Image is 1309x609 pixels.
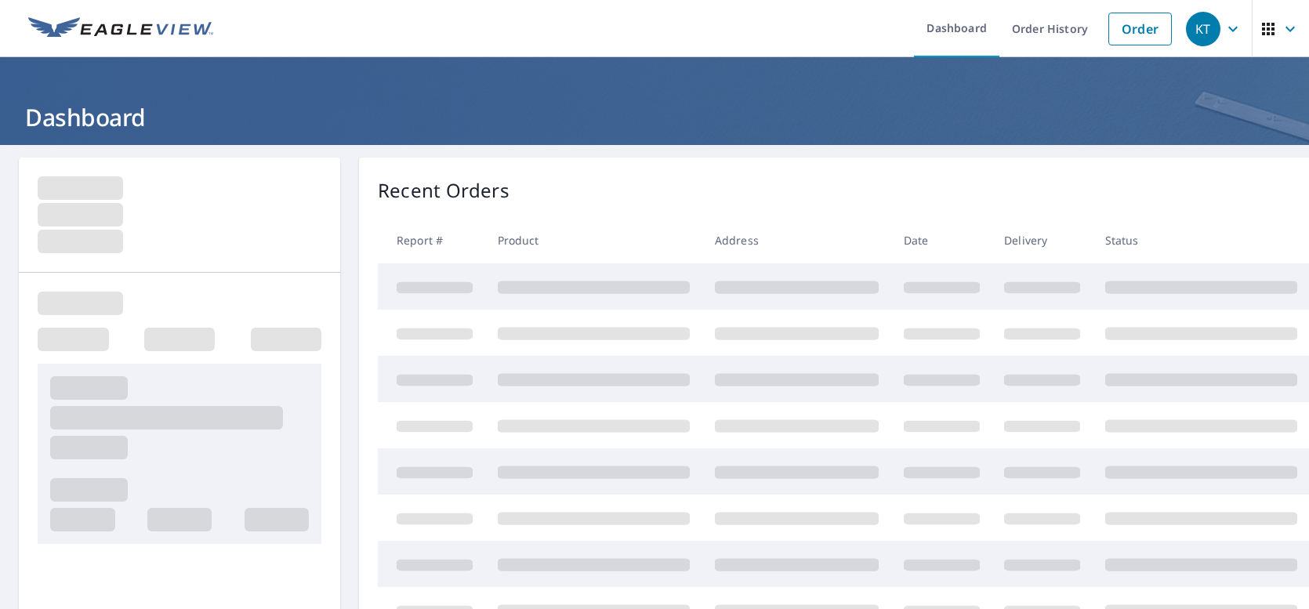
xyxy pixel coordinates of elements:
[19,101,1290,133] h1: Dashboard
[1108,13,1172,45] a: Order
[891,217,992,263] th: Date
[28,17,213,41] img: EV Logo
[378,217,485,263] th: Report #
[378,176,509,205] p: Recent Orders
[485,217,702,263] th: Product
[992,217,1093,263] th: Delivery
[1186,12,1220,46] div: KT
[702,217,891,263] th: Address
